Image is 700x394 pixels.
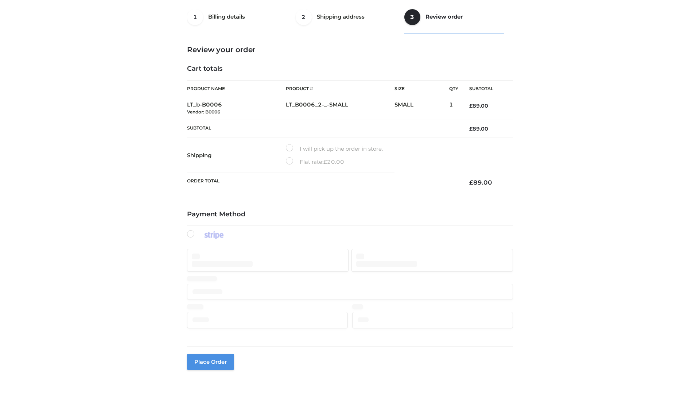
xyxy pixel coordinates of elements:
[469,103,488,109] bdi: 89.00
[458,81,513,97] th: Subtotal
[187,210,513,219] h4: Payment Method
[469,179,492,186] bdi: 89.00
[187,45,513,54] h3: Review your order
[469,179,473,186] span: £
[187,109,220,115] small: Vendor: B0006
[286,80,394,97] th: Product #
[187,138,286,173] th: Shipping
[469,125,488,132] bdi: 89.00
[286,144,383,154] label: I will pick up the order in store.
[187,65,513,73] h4: Cart totals
[469,103,472,109] span: £
[323,158,344,165] bdi: 20.00
[394,97,449,120] td: SMALL
[469,125,472,132] span: £
[394,81,446,97] th: Size
[187,120,458,138] th: Subtotal
[449,80,458,97] th: Qty
[449,97,458,120] td: 1
[286,157,344,167] label: Flat rate:
[286,97,394,120] td: LT_B0006_2-_-SMALL
[323,158,327,165] span: £
[187,173,458,192] th: Order Total
[187,354,234,370] button: Place order
[187,80,286,97] th: Product Name
[187,97,286,120] td: LT_b-B0006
